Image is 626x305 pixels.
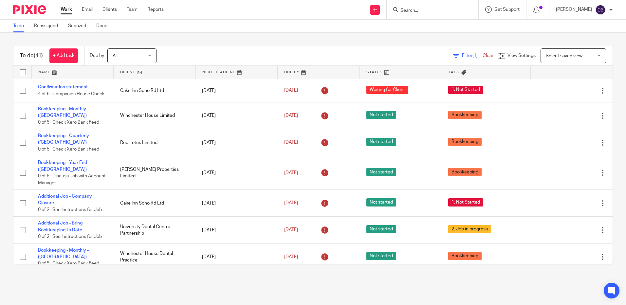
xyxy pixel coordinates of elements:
[38,248,89,259] a: Bookkeeping - Monthly - ([GEOGRAPHIC_DATA])
[462,53,483,58] span: Filter
[38,107,89,118] a: Bookkeeping - Monthly - ([GEOGRAPHIC_DATA])
[38,207,102,212] span: 0 of 2 · See Instructions for Job
[284,228,298,232] span: [DATE]
[366,252,396,260] span: Not started
[114,156,196,190] td: [PERSON_NAME] Properties Limited
[114,102,196,129] td: Winchester House Limited
[102,6,117,13] a: Clients
[449,70,460,74] span: Tags
[147,6,164,13] a: Reports
[34,20,63,32] a: Reassigned
[38,120,99,125] span: 0 of 5 · Check Xero Bank Feed
[20,52,43,59] h1: To do
[38,85,88,89] a: Confirmation statement
[38,147,99,152] span: 0 of 5 · Check Xero Bank Feed
[195,217,278,243] td: [DATE]
[366,198,396,206] span: Not started
[13,20,29,32] a: To do
[38,134,92,145] a: Bookkeeping - Quarterly - ([GEOGRAPHIC_DATA])
[366,168,396,176] span: Not started
[38,194,92,205] a: Additional Job - Company Closure
[284,201,298,206] span: [DATE]
[90,52,104,59] p: Due by
[114,243,196,270] td: Winchester House Dental Practice
[38,261,99,266] span: 0 of 5 · Check Xero Bank Feed
[366,111,396,119] span: Not started
[448,225,491,233] span: 2. Job in progress
[284,140,298,145] span: [DATE]
[96,20,112,32] a: Done
[38,92,104,96] span: 4 of 6 · Companies House Check
[556,6,592,13] p: [PERSON_NAME]
[483,53,493,58] a: Clear
[448,111,482,119] span: Bookkeeping
[195,190,278,217] td: [DATE]
[195,243,278,270] td: [DATE]
[38,160,90,171] a: Bookkeeping - Year End - ([GEOGRAPHIC_DATA])
[448,138,482,146] span: Bookkeeping
[448,168,482,176] span: Bookkeeping
[61,6,72,13] a: Work
[195,156,278,190] td: [DATE]
[366,225,396,233] span: Not started
[127,6,138,13] a: Team
[38,174,106,185] span: 0 of 5 · Discuss Job with Account Manager
[114,217,196,243] td: University Dental Centre Partnership
[284,88,298,93] span: [DATE]
[114,129,196,156] td: Red Lotus Limited
[366,138,396,146] span: Not started
[114,190,196,217] td: Cake Inn Soho Rd Ltd
[38,234,102,239] span: 0 of 2 · See Instructions for Job
[284,255,298,259] span: [DATE]
[195,102,278,129] td: [DATE]
[366,86,408,94] span: Waiting for Client
[113,54,118,58] span: All
[448,86,483,94] span: 1. Not Started
[13,5,46,14] img: Pixie
[284,113,298,118] span: [DATE]
[595,5,606,15] img: svg%3E
[284,170,298,175] span: [DATE]
[114,79,196,102] td: Cake Inn Soho Rd Ltd
[448,252,482,260] span: Bookkeeping
[507,53,536,58] span: View Settings
[195,129,278,156] td: [DATE]
[82,6,93,13] a: Email
[494,7,520,12] span: Get Support
[68,20,91,32] a: Snoozed
[34,53,43,58] span: (41)
[400,8,459,14] input: Search
[448,198,483,206] span: 1. Not Started
[546,54,582,58] span: Select saved view
[49,48,78,63] a: + Add task
[38,221,83,232] a: Additional Job - Bring Bookkeeping To Date
[472,53,478,58] span: (1)
[195,79,278,102] td: [DATE]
